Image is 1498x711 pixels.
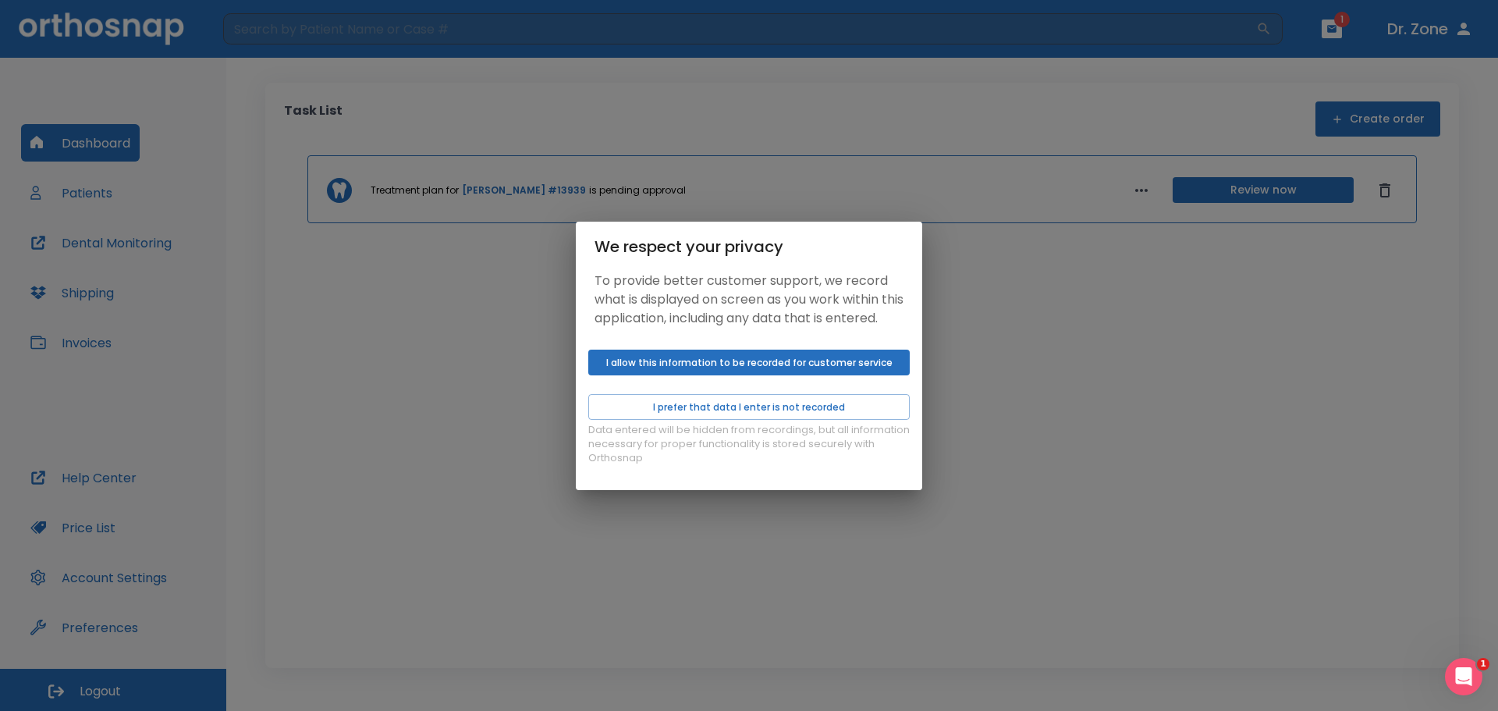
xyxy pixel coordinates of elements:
span: 1 [1477,658,1489,670]
button: I prefer that data I enter is not recorded [588,394,910,420]
p: Data entered will be hidden from recordings, but all information necessary for proper functionali... [588,423,910,465]
div: We respect your privacy [595,234,903,259]
iframe: Intercom live chat [1445,658,1482,695]
button: I allow this information to be recorded for customer service [588,350,910,375]
p: To provide better customer support, we record what is displayed on screen as you work within this... [595,272,903,328]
